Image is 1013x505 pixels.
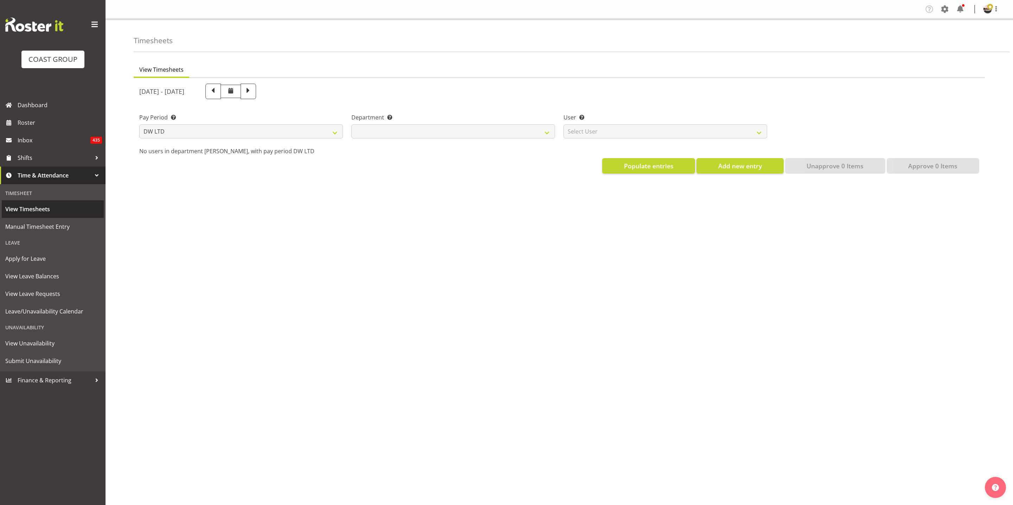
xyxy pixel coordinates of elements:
span: Inbox [18,135,90,145]
span: View Timesheets [5,204,100,214]
span: View Leave Balances [5,271,100,281]
label: User [563,113,767,122]
span: Populate entries [624,161,674,170]
img: help-xxl-2.png [992,484,999,491]
div: Leave [2,235,104,250]
button: Unapprove 0 Items [785,158,885,174]
span: Roster [18,117,102,128]
span: Shifts [18,153,91,163]
span: View Timesheets [139,65,184,74]
span: Add new entry [718,161,762,170]
a: View Timesheets [2,200,104,218]
span: Finance & Reporting [18,375,91,386]
p: No users in department [PERSON_NAME], with pay period DW LTD [139,147,979,155]
div: Unavailability [2,320,104,335]
button: Approve 0 Items [887,158,979,174]
span: Approve 0 Items [908,161,957,170]
img: oliver-denforddc9b330c7edf492af7a6959a6be0e48b.png [983,5,992,13]
span: Apply for Leave [5,253,100,264]
a: View Leave Balances [2,267,104,285]
a: View Leave Requests [2,285,104,303]
label: Pay Period [139,113,343,122]
span: Leave/Unavailability Calendar [5,306,100,317]
a: Apply for Leave [2,250,104,267]
span: View Leave Requests [5,289,100,299]
img: Rosterit website logo [5,18,63,32]
span: View Unavailability [5,338,100,349]
h4: Timesheets [134,37,173,45]
span: Unapprove 0 Items [807,161,864,170]
span: Submit Unavailability [5,356,100,366]
div: Timesheet [2,186,104,200]
label: Department [351,113,555,122]
a: Manual Timesheet Entry [2,218,104,235]
button: Populate entries [602,158,695,174]
span: Time & Attendance [18,170,91,181]
span: Dashboard [18,100,102,110]
span: Manual Timesheet Entry [5,221,100,232]
a: Submit Unavailability [2,352,104,370]
button: Add new entry [696,158,783,174]
a: Leave/Unavailability Calendar [2,303,104,320]
h5: [DATE] - [DATE] [139,88,184,95]
span: 435 [90,137,102,144]
div: COAST GROUP [28,54,77,65]
a: View Unavailability [2,335,104,352]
